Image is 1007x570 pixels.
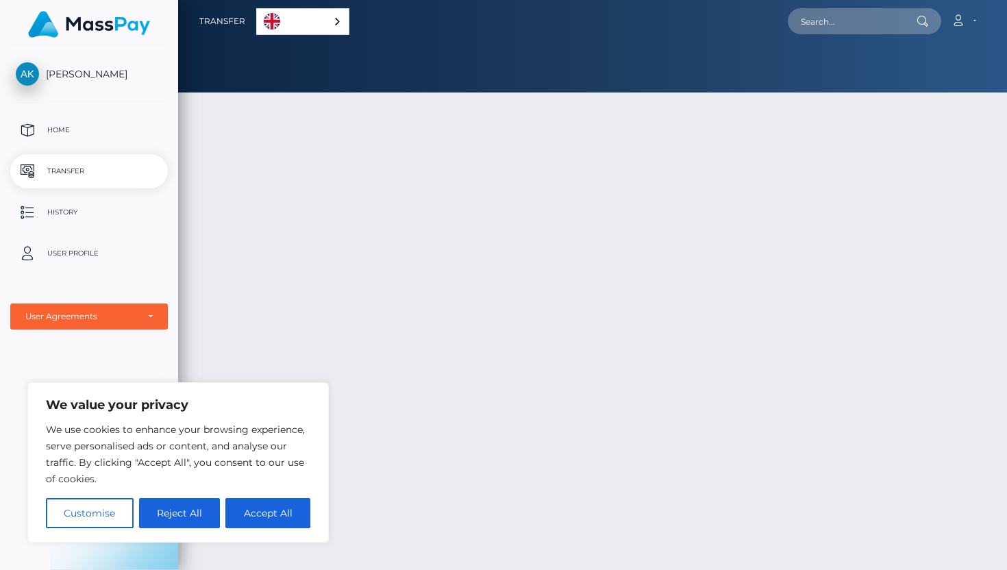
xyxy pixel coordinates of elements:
[25,311,138,322] div: User Agreements
[225,498,310,528] button: Accept All
[139,498,221,528] button: Reject All
[257,9,349,34] a: English
[10,236,168,271] a: User Profile
[10,68,168,80] span: [PERSON_NAME]
[10,154,168,188] a: Transfer
[16,243,162,264] p: User Profile
[28,11,150,38] img: MassPay
[46,397,310,413] p: We value your privacy
[46,421,310,487] p: We use cookies to enhance your browsing experience, serve personalised ads or content, and analys...
[16,202,162,223] p: History
[46,498,134,528] button: Customise
[199,7,245,36] a: Transfer
[16,161,162,182] p: Transfer
[10,195,168,230] a: History
[16,120,162,140] p: Home
[10,303,168,330] button: User Agreements
[10,113,168,147] a: Home
[256,8,349,35] aside: Language selected: English
[788,8,917,34] input: Search...
[27,382,329,543] div: We value your privacy
[256,8,349,35] div: Language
